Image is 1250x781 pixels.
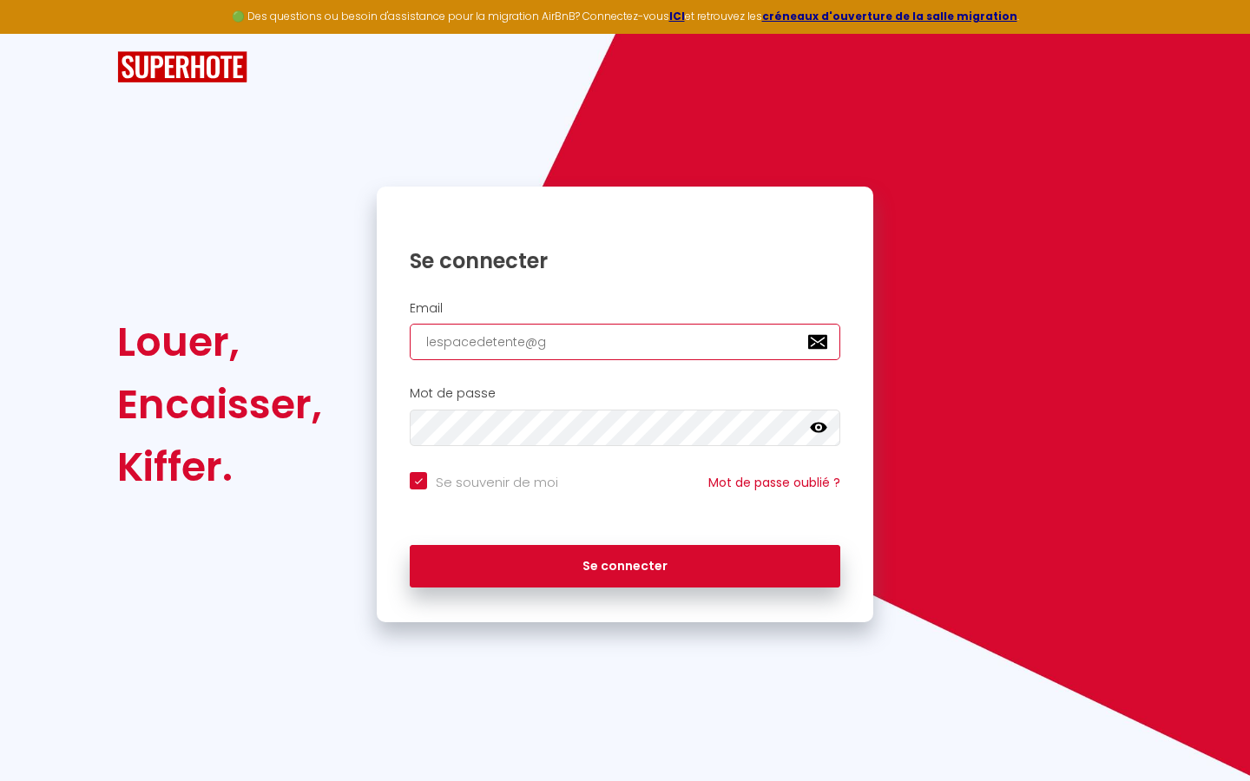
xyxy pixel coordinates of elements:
[117,373,322,436] div: Encaisser,
[410,386,840,401] h2: Mot de passe
[410,247,840,274] h1: Se connecter
[410,545,840,588] button: Se connecter
[410,301,840,316] h2: Email
[117,311,322,373] div: Louer,
[708,474,840,491] a: Mot de passe oublié ?
[117,436,322,498] div: Kiffer.
[14,7,66,59] button: Ouvrir le widget de chat LiveChat
[117,51,247,83] img: SuperHote logo
[762,9,1017,23] a: créneaux d'ouverture de la salle migration
[669,9,685,23] a: ICI
[410,324,840,360] input: Ton Email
